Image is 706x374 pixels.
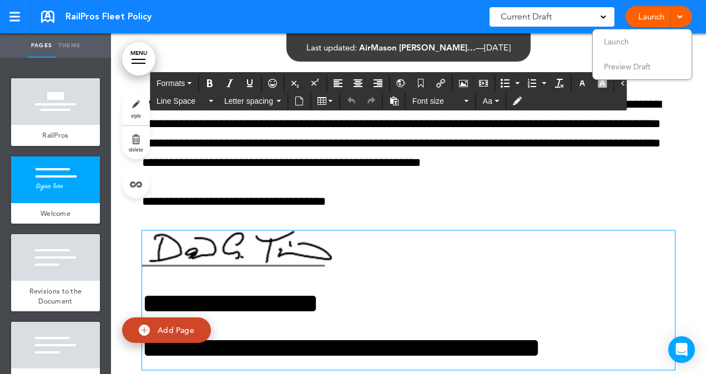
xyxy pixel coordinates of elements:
[359,42,476,53] span: AirMason [PERSON_NAME]…
[157,79,185,88] span: Formats
[42,130,68,140] span: RailPros
[122,42,155,75] a: MENU
[329,75,347,92] div: Align left
[312,93,338,109] div: Table
[454,75,473,92] div: Airmason image
[11,281,100,311] a: Revisions to the Document
[220,75,239,92] div: Italic
[412,95,462,107] span: Font size
[604,37,629,47] span: Launch
[550,75,569,92] div: Clear formatting
[158,325,194,335] span: Add Page
[668,336,695,363] div: Open Intercom Messenger
[508,93,527,109] div: Toggle Tracking Changes
[122,317,211,343] a: Add Page
[369,75,387,92] div: Align right
[41,209,70,218] span: Welcome
[501,9,552,24] span: Current Draft
[157,95,206,107] span: Line Space
[342,93,361,109] div: Undo
[142,231,332,267] img: 1754005355334-1.png
[56,33,83,58] a: Theme
[131,112,141,119] span: style
[483,97,492,105] span: Aa
[122,126,150,159] a: delete
[474,75,493,92] div: Insert/edit media
[385,93,404,109] div: Paste as text
[604,62,650,72] span: Preview Draft
[306,43,511,52] div: —
[497,75,522,92] div: Bullet list
[29,286,82,306] span: Revisions to the Document
[306,75,325,92] div: Superscript
[200,75,219,92] div: Bold
[240,75,259,92] div: Underline
[362,93,381,109] div: Redo
[28,33,56,58] a: Pages
[616,75,634,92] div: Source code
[65,11,152,23] span: RailPros Fleet Policy
[523,75,549,92] div: Numbered list
[286,75,305,92] div: Subscript
[634,6,669,27] a: Launch
[484,42,511,53] span: [DATE]
[290,93,309,109] div: Insert document
[391,75,410,92] div: Insert/Edit global anchor link
[224,95,274,107] span: Letter spacing
[139,325,150,336] img: add.svg
[431,75,450,92] div: Insert/edit airmason link
[349,75,367,92] div: Align center
[306,42,357,53] span: Last updated:
[122,92,150,125] a: style
[129,146,143,153] span: delete
[11,203,100,224] a: Welcome
[11,125,100,146] a: RailPros
[411,75,430,92] div: Anchor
